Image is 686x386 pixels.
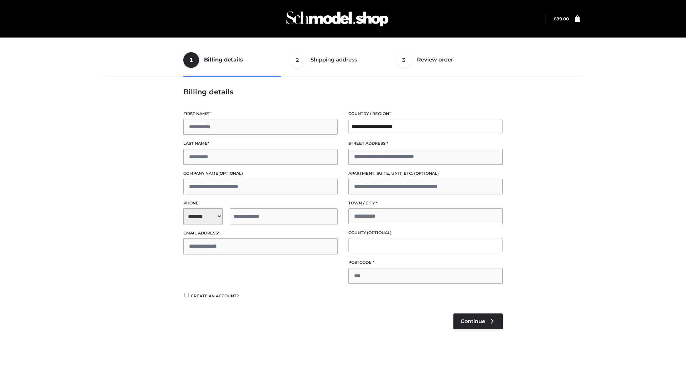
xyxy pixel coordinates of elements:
[553,16,569,21] a: £89.00
[367,230,392,235] span: (optional)
[553,16,556,21] span: £
[553,16,569,21] bdi: 89.00
[348,229,503,236] label: County
[218,171,243,176] span: (optional)
[183,293,190,297] input: Create an account?
[183,230,338,237] label: Email address
[183,200,338,207] label: Phone
[183,170,338,177] label: Company name
[348,200,503,207] label: Town / City
[284,5,391,33] img: Schmodel Admin 964
[348,110,503,117] label: Country / Region
[348,170,503,177] label: Apartment, suite, unit, etc.
[183,88,503,96] h3: Billing details
[414,171,439,176] span: (optional)
[191,293,239,298] span: Create an account?
[348,140,503,147] label: Street address
[348,259,503,266] label: Postcode
[183,110,338,117] label: First name
[183,140,338,147] label: Last name
[453,313,503,329] a: Continue
[461,318,485,325] span: Continue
